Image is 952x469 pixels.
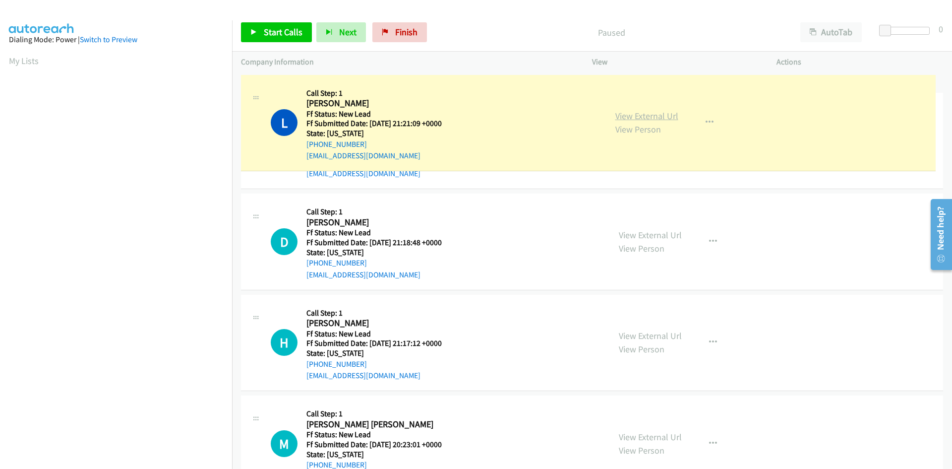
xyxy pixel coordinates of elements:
[592,56,759,68] p: View
[306,98,454,109] h2: [PERSON_NAME]
[372,22,427,42] a: Finish
[306,419,454,430] h2: [PERSON_NAME] [PERSON_NAME]
[619,330,682,341] a: View External Url
[306,270,420,279] a: [EMAIL_ADDRESS][DOMAIN_NAME]
[619,431,682,443] a: View External Url
[306,139,367,149] a: [PHONE_NUMBER]
[306,371,420,380] a: [EMAIL_ADDRESS][DOMAIN_NAME]
[306,409,454,419] h5: Call Step: 1
[615,110,678,122] a: View External Url
[306,430,454,440] h5: Ff Status: New Lead
[9,34,223,46] div: Dialing Mode: Power |
[306,359,367,369] a: [PHONE_NUMBER]
[440,26,782,39] p: Paused
[264,26,302,38] span: Start Calls
[306,308,454,318] h5: Call Step: 1
[271,329,297,356] h1: H
[306,450,454,460] h5: State: [US_STATE]
[306,129,454,138] h5: State: [US_STATE]
[306,217,454,228] h2: [PERSON_NAME]
[306,238,454,248] h5: Ff Submitted Date: [DATE] 21:18:48 +0000
[271,228,297,255] h1: D
[271,228,297,255] div: The call is yet to be attempted
[619,445,664,456] a: View Person
[306,109,454,119] h5: Ff Status: New Lead
[271,430,297,457] h1: M
[316,22,366,42] button: Next
[80,35,137,44] a: Switch to Preview
[923,195,952,274] iframe: Resource Center
[306,119,454,129] h5: Ff Submitted Date: [DATE] 21:21:09 +0000
[241,56,574,68] p: Company Information
[615,124,661,135] a: View Person
[306,338,454,348] h5: Ff Submitted Date: [DATE] 21:17:12 +0000
[339,26,357,38] span: Next
[619,343,664,355] a: View Person
[271,109,297,136] h1: L
[306,348,454,358] h5: State: [US_STATE]
[619,229,682,241] a: View External Url
[271,430,297,457] div: The call is yet to be attempted
[306,318,454,329] h2: [PERSON_NAME]
[884,27,930,35] div: Delay between calls (in seconds)
[306,228,454,238] h5: Ff Status: New Lead
[395,26,417,38] span: Finish
[271,329,297,356] div: The call is yet to be attempted
[9,55,39,67] a: My Lists
[306,329,454,339] h5: Ff Status: New Lead
[939,22,943,36] div: 0
[306,248,454,258] h5: State: [US_STATE]
[306,258,367,268] a: [PHONE_NUMBER]
[619,243,664,254] a: View Person
[776,56,943,68] p: Actions
[306,440,454,450] h5: Ff Submitted Date: [DATE] 20:23:01 +0000
[241,22,312,42] a: Start Calls
[306,151,420,160] a: [EMAIL_ADDRESS][DOMAIN_NAME]
[306,88,454,98] h5: Call Step: 1
[306,169,420,178] a: [EMAIL_ADDRESS][DOMAIN_NAME]
[800,22,862,42] button: AutoTab
[306,207,454,217] h5: Call Step: 1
